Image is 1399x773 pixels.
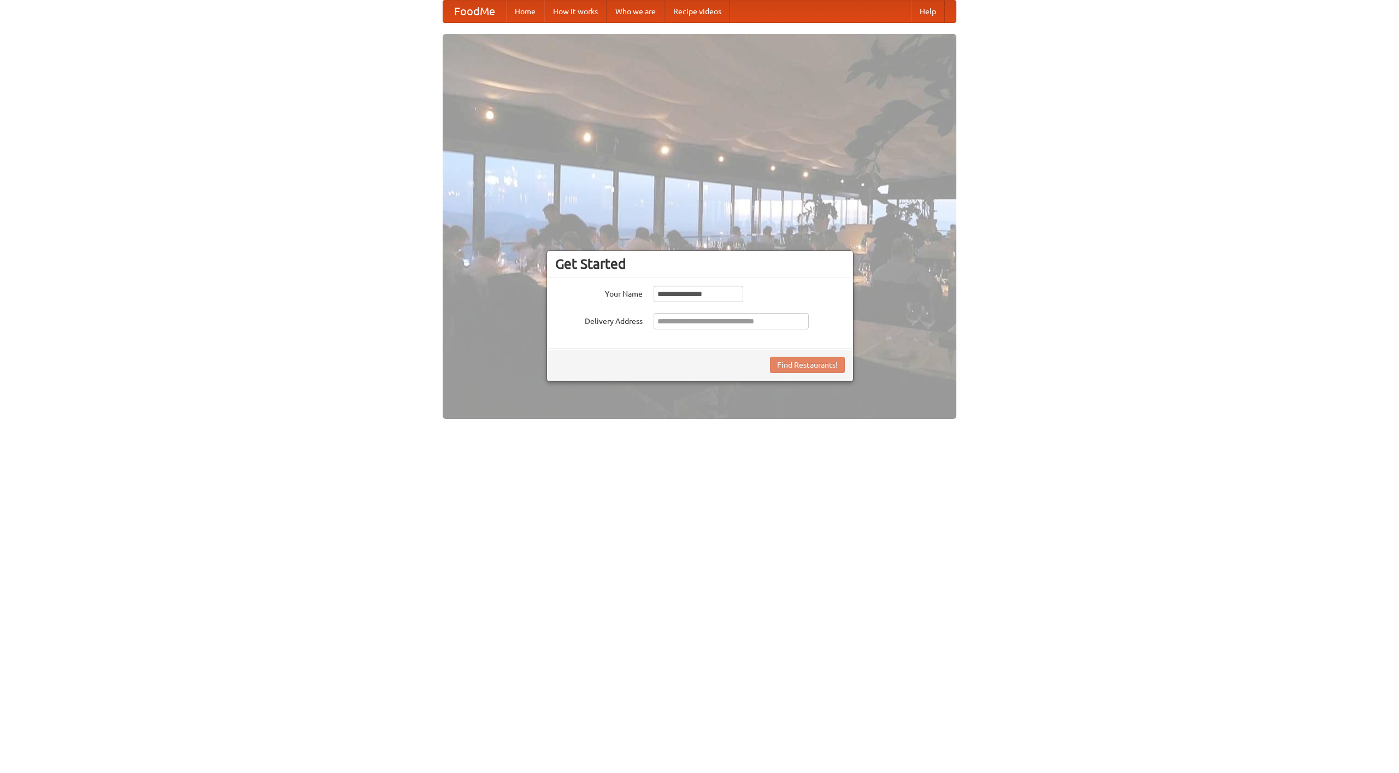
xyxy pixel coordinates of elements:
a: Home [506,1,544,22]
a: Who we are [607,1,665,22]
a: FoodMe [443,1,506,22]
a: Recipe videos [665,1,730,22]
label: Your Name [555,286,643,299]
a: How it works [544,1,607,22]
h3: Get Started [555,256,845,272]
button: Find Restaurants! [770,357,845,373]
label: Delivery Address [555,313,643,327]
a: Help [911,1,945,22]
